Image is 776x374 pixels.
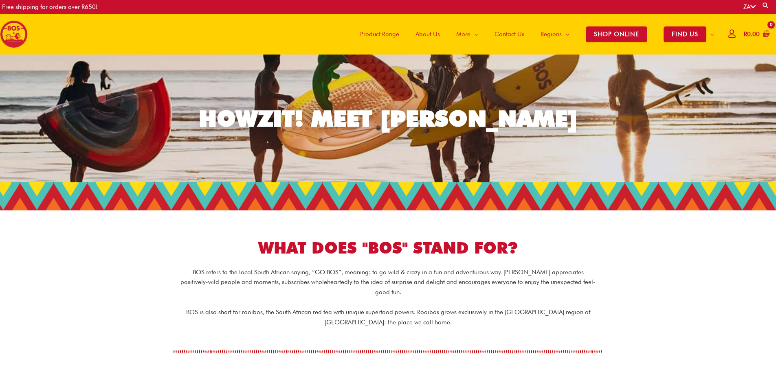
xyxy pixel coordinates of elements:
[578,14,655,55] a: SHOP ONLINE
[532,14,578,55] a: Regions
[742,25,770,44] a: View Shopping Cart, empty
[448,14,486,55] a: More
[180,267,596,297] p: BOS refers to the local South African saying, “GO BOS”, meaning: to go wild & crazy in a fun and ...
[407,14,448,55] a: About Us
[744,31,747,38] span: R
[495,22,524,46] span: Contact Us
[346,14,722,55] nav: Site Navigation
[199,107,578,130] div: HOWZIT! MEET [PERSON_NAME]
[664,26,706,42] span: FIND US
[743,3,756,11] a: ZA
[486,14,532,55] a: Contact Us
[360,22,399,46] span: Product Range
[541,22,562,46] span: Regions
[352,14,407,55] a: Product Range
[415,22,440,46] span: About Us
[456,22,470,46] span: More
[744,31,760,38] bdi: 0.00
[762,2,770,9] a: Search button
[586,26,647,42] span: SHOP ONLINE
[180,307,596,328] p: BOS is also short for rooibos, the South African red tea with unique superfood powers. Rooibos gr...
[160,237,616,259] h1: WHAT DOES "BOS" STAND FOR?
